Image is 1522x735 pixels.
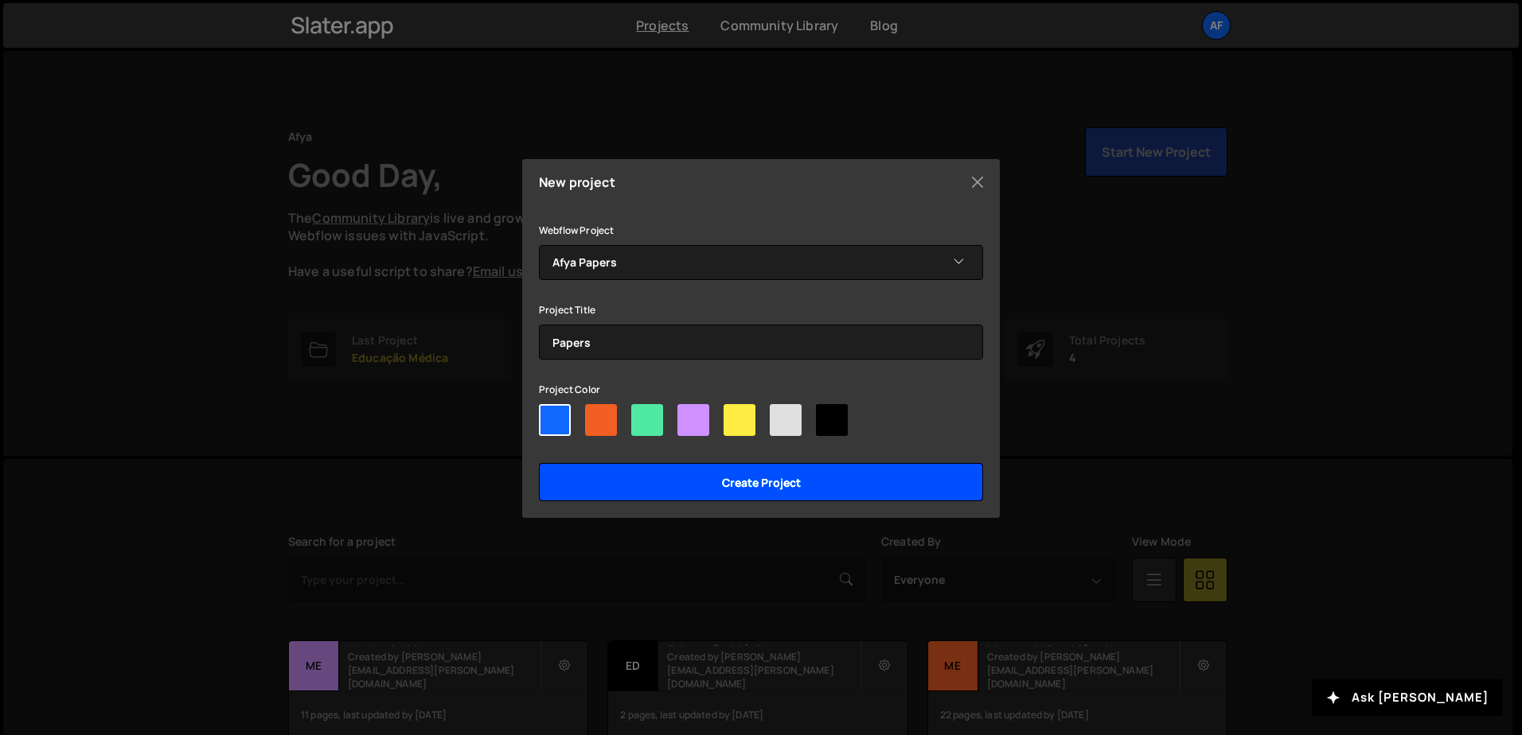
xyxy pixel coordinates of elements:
input: Create project [539,463,983,501]
label: Webflow Project [539,223,614,239]
label: Project Title [539,302,595,318]
h5: New project [539,176,615,189]
button: Ask [PERSON_NAME] [1312,679,1503,716]
input: Project name [539,325,983,360]
button: Close [966,170,989,194]
label: Project Color [539,382,600,398]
